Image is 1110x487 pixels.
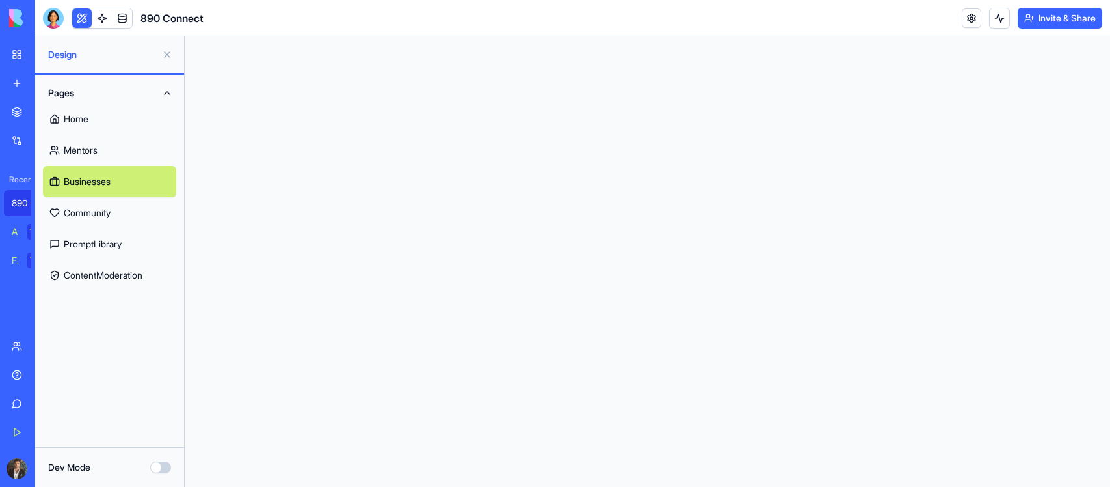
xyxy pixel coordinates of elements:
[9,9,90,27] img: logo
[12,197,48,210] div: 890 Connect
[43,229,176,260] a: PromptLibrary
[27,253,48,268] div: TRY
[4,190,56,216] a: 890 Connect
[48,461,90,474] label: Dev Mode
[43,197,176,229] a: Community
[12,254,18,267] div: Feedback Form
[4,247,56,273] a: Feedback FormTRY
[43,104,176,135] a: Home
[4,219,56,245] a: AI Logo GeneratorTRY
[140,10,204,26] span: 890 Connect
[43,260,176,291] a: ContentModeration
[27,224,48,240] div: TRY
[43,166,176,197] a: Businesses
[12,225,18,238] div: AI Logo Generator
[1018,8,1102,29] button: Invite & Share
[43,83,176,104] button: Pages
[4,174,31,185] span: Recent
[7,458,27,479] img: ACg8ocJVQLntGIJvOu_x1g6PeykmXe9hrnGa0EeFFgjWaxEmuLEMy2mW=s96-c
[43,135,176,166] a: Mentors
[48,48,157,61] span: Design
